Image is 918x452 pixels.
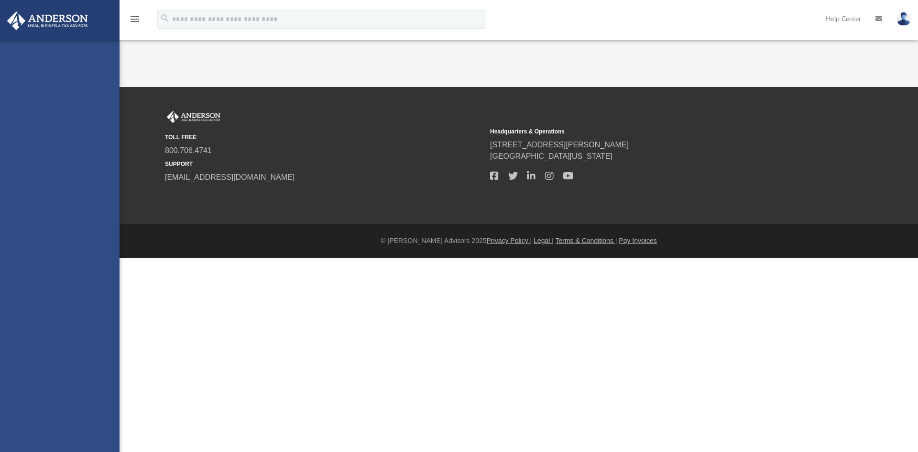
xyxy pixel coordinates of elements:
small: SUPPORT [165,160,483,168]
a: [STREET_ADDRESS][PERSON_NAME] [490,141,629,149]
a: Privacy Policy | [487,237,532,244]
img: User Pic [896,12,911,26]
small: TOLL FREE [165,133,483,142]
img: Anderson Advisors Platinum Portal [165,111,222,123]
a: [GEOGRAPHIC_DATA][US_STATE] [490,152,612,160]
a: Terms & Conditions | [556,237,617,244]
img: Anderson Advisors Platinum Portal [4,11,91,30]
div: © [PERSON_NAME] Advisors 2025 [120,236,918,246]
a: menu [129,18,141,25]
a: Pay Invoices [619,237,656,244]
a: 800.706.4741 [165,146,212,154]
i: search [160,13,170,23]
a: Legal | [534,237,554,244]
i: menu [129,13,141,25]
a: [EMAIL_ADDRESS][DOMAIN_NAME] [165,173,295,181]
small: Headquarters & Operations [490,127,809,136]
